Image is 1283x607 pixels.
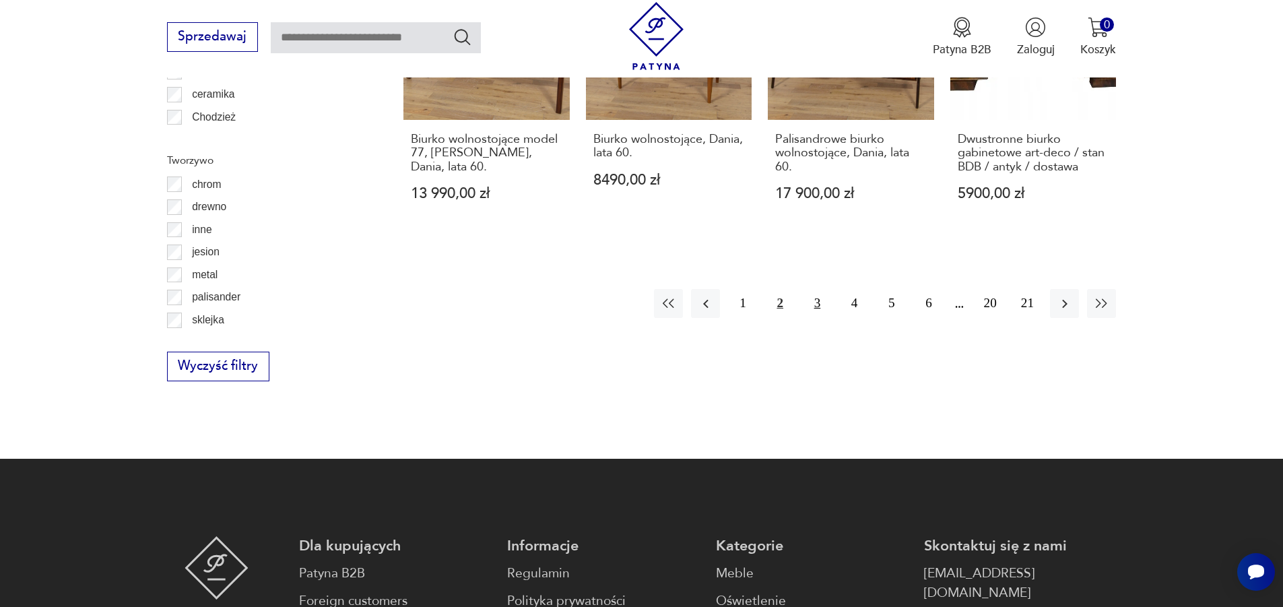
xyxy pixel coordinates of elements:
[933,42,991,57] p: Patyna B2B
[1017,17,1055,57] button: Zaloguj
[1237,553,1275,591] iframe: Smartsupp widget button
[1100,18,1114,32] div: 0
[1088,17,1109,38] img: Ikona koszyka
[192,176,221,193] p: chrom
[933,17,991,57] a: Ikona medaluPatyna B2B
[933,17,991,57] button: Patyna B2B
[622,2,690,70] img: Patyna - sklep z meblami i dekoracjami vintage
[1013,289,1042,318] button: 21
[877,289,906,318] button: 5
[167,152,365,169] p: Tworzywo
[167,22,258,52] button: Sprzedawaj
[914,289,943,318] button: 6
[507,564,699,583] a: Regulamin
[192,108,236,126] p: Chodzież
[976,289,1005,318] button: 20
[411,133,562,174] h3: Biurko wolnostojące model 77, [PERSON_NAME], Dania, lata 60.
[192,288,240,306] p: palisander
[775,187,927,201] p: 17 900,00 zł
[924,564,1116,603] a: [EMAIL_ADDRESS][DOMAIN_NAME]
[775,133,927,174] h3: Palisandrowe biurko wolnostojące, Dania, lata 60.
[958,187,1109,201] p: 5900,00 zł
[167,32,258,43] a: Sprzedawaj
[952,17,973,38] img: Ikona medalu
[728,289,757,318] button: 1
[716,536,908,556] p: Kategorie
[192,131,232,148] p: Ćmielów
[192,311,224,329] p: sklejka
[593,173,745,187] p: 8490,00 zł
[958,133,1109,174] h3: Dwustronne biurko gabinetowe art-deco / stan BDB / antyk / dostawa
[766,289,795,318] button: 2
[507,536,699,556] p: Informacje
[411,187,562,201] p: 13 990,00 zł
[1080,42,1116,57] p: Koszyk
[167,352,269,381] button: Wyczyść filtry
[192,86,234,103] p: ceramika
[593,133,745,160] h3: Biurko wolnostojące, Dania, lata 60.
[1017,42,1055,57] p: Zaloguj
[192,221,211,238] p: inne
[1025,17,1046,38] img: Ikonka użytkownika
[192,243,220,261] p: jesion
[840,289,869,318] button: 4
[192,198,226,216] p: drewno
[716,564,908,583] a: Meble
[299,564,491,583] a: Patyna B2B
[192,334,216,352] p: szkło
[803,289,832,318] button: 3
[924,536,1116,556] p: Skontaktuj się z nami
[185,536,249,600] img: Patyna - sklep z meblami i dekoracjami vintage
[453,27,472,46] button: Szukaj
[1080,17,1116,57] button: 0Koszyk
[192,266,218,284] p: metal
[299,536,491,556] p: Dla kupujących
